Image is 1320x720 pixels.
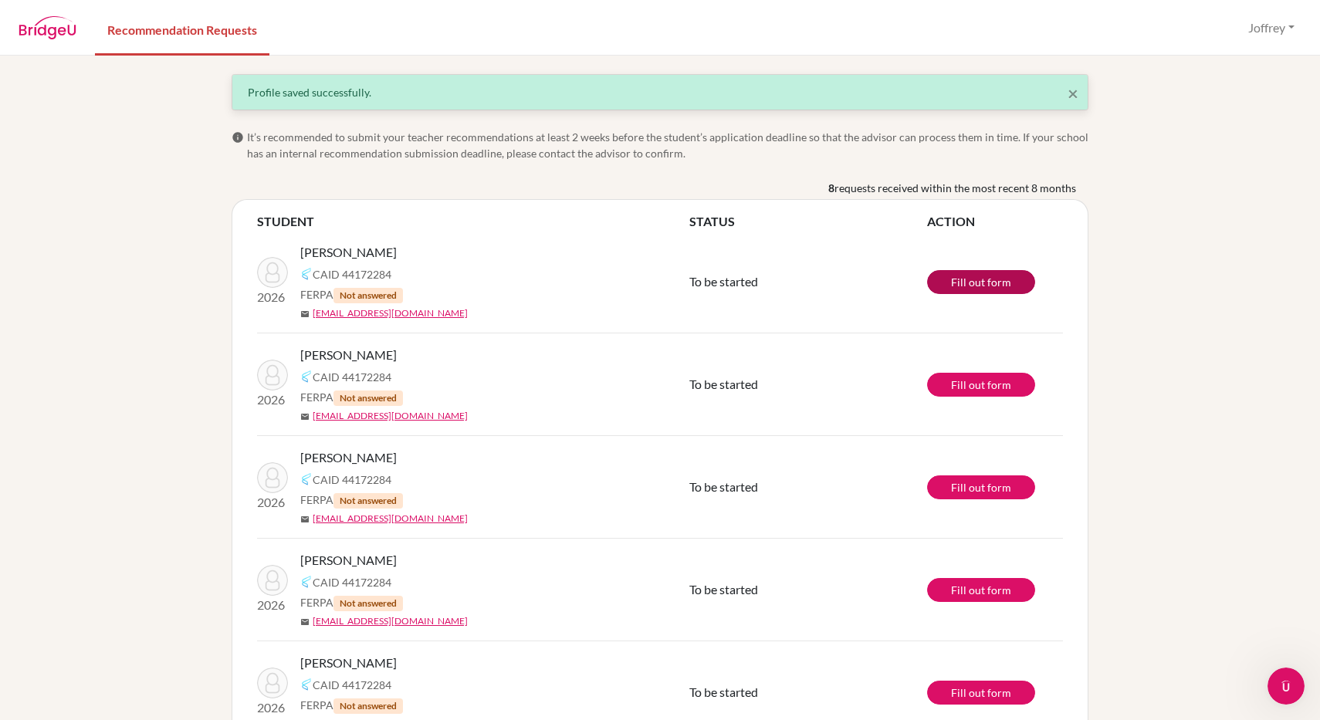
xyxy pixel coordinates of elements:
th: ACTION [927,212,1063,231]
a: Fill out form [927,373,1035,397]
button: Joffrey [1241,13,1301,42]
a: Fill out form [927,475,1035,499]
span: Not answered [333,390,403,406]
img: Backe, Asa [257,360,288,390]
span: CAID 44172284 [313,472,391,488]
span: Not answered [333,698,403,714]
span: To be started [689,479,758,494]
span: It’s recommended to submit your teacher recommendations at least 2 weeks before the student’s app... [247,129,1088,161]
span: To be started [689,685,758,699]
span: requests received within the most recent 8 months [834,180,1076,196]
img: BridgeU logo [19,16,76,39]
div: Profile saved successfully. [248,84,1072,100]
a: Fill out form [927,681,1035,705]
a: Recommendation Requests [95,2,269,56]
span: info [232,131,244,144]
a: Fill out form [927,578,1035,602]
span: × [1068,82,1078,104]
img: Common App logo [300,370,313,383]
img: Common App logo [300,268,313,280]
span: Not answered [333,596,403,611]
span: mail [300,412,310,421]
p: 2026 [257,698,288,717]
iframe: Intercom live chat [1268,668,1305,705]
span: FERPA [300,492,403,509]
p: 2026 [257,390,288,409]
a: [EMAIL_ADDRESS][DOMAIN_NAME] [313,409,468,423]
img: Common App logo [300,473,313,485]
p: 2026 [257,288,288,306]
span: Not answered [333,288,403,303]
span: FERPA [300,697,403,714]
span: CAID 44172284 [313,369,391,385]
a: [EMAIL_ADDRESS][DOMAIN_NAME] [313,614,468,628]
span: FERPA [300,594,403,611]
th: STUDENT [257,212,689,231]
a: [EMAIL_ADDRESS][DOMAIN_NAME] [313,306,468,320]
p: 2026 [257,596,288,614]
span: To be started [689,582,758,597]
a: Fill out form [927,270,1035,294]
b: 8 [828,180,834,196]
span: To be started [689,377,758,391]
span: [PERSON_NAME] [300,243,397,262]
img: Backe, Asa [257,668,288,698]
span: FERPA [300,389,403,406]
img: Backe, Asa [257,565,288,596]
th: STATUS [689,212,927,231]
span: To be started [689,274,758,289]
span: mail [300,309,310,319]
img: Common App logo [300,576,313,588]
button: Close [1068,84,1078,103]
span: FERPA [300,286,403,303]
span: [PERSON_NAME] [300,551,397,570]
span: [PERSON_NAME] [300,346,397,364]
span: CAID 44172284 [313,266,391,282]
span: CAID 44172284 [313,574,391,590]
span: CAID 44172284 [313,677,391,693]
a: [EMAIL_ADDRESS][DOMAIN_NAME] [313,512,468,526]
img: Backe, Asa [257,462,288,493]
span: mail [300,515,310,524]
span: Not answered [333,493,403,509]
span: mail [300,617,310,627]
img: Common App logo [300,678,313,691]
p: 2026 [257,493,288,512]
span: [PERSON_NAME] [300,448,397,467]
span: [PERSON_NAME] [300,654,397,672]
img: Backe, Asa [257,257,288,288]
